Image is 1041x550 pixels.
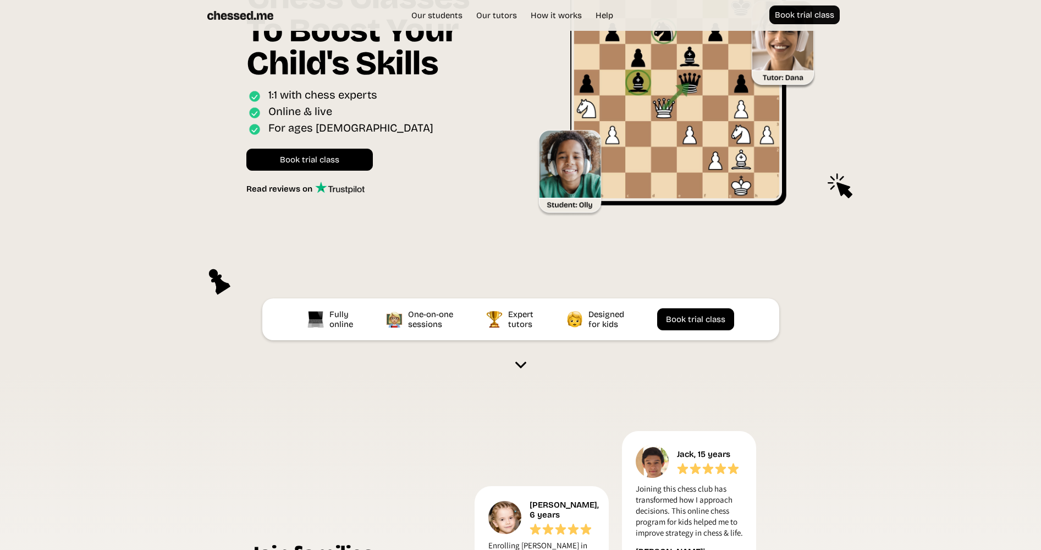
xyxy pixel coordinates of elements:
[471,10,522,21] a: Our tutors
[268,105,332,121] div: Online & live
[268,121,433,137] div: For ages [DEMOGRAPHIC_DATA]
[636,483,747,544] p: Joining this chess club has transformed how I approach decisions. This online chess program for k...
[657,308,734,330] a: Book trial class
[530,500,602,520] div: [PERSON_NAME], 6 years
[590,10,619,21] a: Help
[508,309,536,329] div: Expert tutors
[329,309,356,329] div: Fully online
[246,182,365,194] a: Read reviews on
[408,309,456,329] div: One-on-one sessions
[588,309,627,329] div: Designed for kids
[769,6,840,24] a: Book trial class
[268,88,377,104] div: 1:1 with chess experts
[677,449,733,459] div: Jack, 15 years
[246,149,373,171] a: Book trial class
[525,10,587,21] a: How it works
[406,10,468,21] a: Our students
[246,184,315,194] div: Read reviews on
